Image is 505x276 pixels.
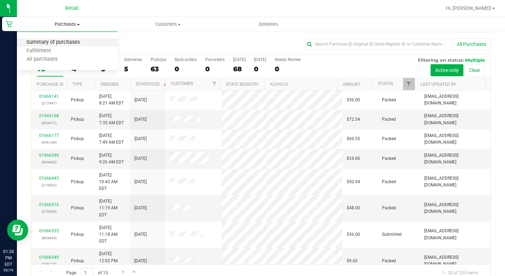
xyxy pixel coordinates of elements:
[347,136,360,142] span: $69.55
[39,202,59,207] a: 01666516
[424,152,486,166] span: [EMAIL_ADDRESS][DOMAIN_NAME]
[171,81,193,86] a: Customer
[382,116,396,123] span: Packed
[124,57,142,62] div: Deliveries
[136,82,168,86] a: Scheduled
[99,198,126,218] span: [DATE] 11:19 AM EDT
[39,255,59,260] a: 01666549
[218,17,319,32] a: Deliveries
[39,153,59,158] a: 01666299
[17,21,117,28] span: Purchases
[254,65,266,73] div: 0
[464,64,485,76] button: Clear
[117,17,218,32] a: Customers
[249,21,288,28] span: Deliveries
[378,81,393,86] a: Status
[36,235,62,241] p: (893843)
[71,97,84,103] span: Pickup
[264,78,337,90] th: Address
[275,65,301,73] div: 0
[205,65,225,73] div: 0
[134,97,147,103] span: [DATE]
[347,179,360,185] span: $50.94
[403,78,415,90] a: Filter
[465,57,485,63] span: Multiple
[226,82,263,87] a: State Registry ID
[71,205,84,211] span: Pickup
[3,248,14,268] p: 01:26 PM EDT
[382,258,396,264] span: Packed
[233,65,245,73] div: 68
[99,152,124,166] span: [DATE] 9:26 AM EDT
[424,254,486,268] span: [EMAIL_ADDRESS][DOMAIN_NAME]
[347,116,360,123] span: $72.54
[71,155,84,162] span: Pickup
[205,57,225,62] div: Pre-orders
[36,182,62,188] p: (215832)
[446,5,492,11] span: Hi, [PERSON_NAME]!
[151,57,166,62] div: PickUps
[382,136,396,142] span: Packed
[99,93,124,107] span: [DATE] 8:21 AM EDT
[3,268,14,273] p: 09/19
[134,155,147,162] span: [DATE]
[347,205,360,211] span: $48.00
[452,38,491,50] button: All Purchases
[347,155,360,162] span: $24.00
[208,78,220,90] a: Filter
[347,231,360,238] span: $36.00
[71,179,84,185] span: Pickup
[99,113,124,126] span: [DATE] 7:35 AM EDT
[134,205,147,211] span: [DATE]
[36,100,62,107] p: (217941)
[36,159,62,166] p: (804683)
[72,82,83,87] a: Type
[382,97,396,103] span: Packed
[431,64,463,76] button: Active only
[134,136,147,142] span: [DATE]
[37,82,63,87] a: Purchase ID
[424,93,486,107] span: [EMAIL_ADDRESS][DOMAIN_NAME]
[175,65,197,73] div: 0
[71,258,84,264] span: Pickup
[39,113,59,118] a: 01666168
[424,175,486,188] span: [EMAIL_ADDRESS][DOMAIN_NAME]
[99,172,126,192] span: [DATE] 10:43 AM EDT
[71,116,84,123] span: Pickup
[17,17,117,32] a: Purchases Summary of purchases Fulfillment All purchases
[134,231,147,238] span: [DATE]
[233,57,245,62] div: [DATE]
[17,48,61,54] span: Fulfillment
[418,57,464,63] span: Filtering on status:
[65,5,79,11] span: Retail
[5,20,12,28] inline-svg: Retail
[36,120,62,126] p: (603471)
[382,179,396,185] span: Packed
[151,65,166,73] div: 63
[36,261,62,268] p: (238127)
[424,113,486,126] span: [EMAIL_ADDRESS][DOMAIN_NAME]
[382,205,396,211] span: Packed
[36,208,62,215] p: (570633)
[254,57,266,62] div: [DATE]
[424,132,486,146] span: [EMAIL_ADDRESS][DOMAIN_NAME]
[99,132,124,146] span: [DATE] 7:49 AM EDT
[424,202,486,215] span: [EMAIL_ADDRESS][DOMAIN_NAME]
[343,82,360,87] a: Amount
[17,56,67,62] span: All purchases
[304,39,445,49] input: Search Purchase ID, Original ID, State Registry ID or Customer Name...
[71,136,84,142] span: Pickup
[134,258,147,264] span: [DATE]
[71,231,84,238] span: Pickup
[39,228,59,233] a: 01666532
[39,94,59,99] a: 01666141
[424,228,486,241] span: [EMAIL_ADDRESS][DOMAIN_NAME]
[99,224,126,245] span: [DATE] 11:18 AM EDT
[134,179,147,185] span: [DATE]
[7,220,28,241] iframe: Resource center
[124,65,142,73] div: 5
[39,176,59,181] a: 01666442
[347,97,360,103] span: $36.00
[134,116,147,123] span: [DATE]
[118,21,218,28] span: Customers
